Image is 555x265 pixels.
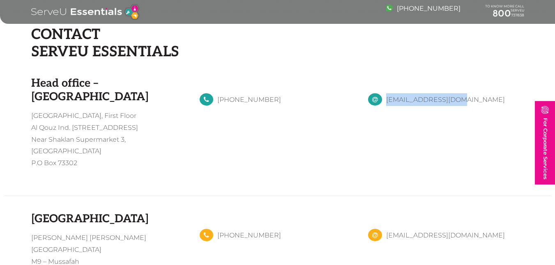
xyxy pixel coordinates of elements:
a: For Corporate Services [535,101,555,184]
a: [PHONE_NUMBER] [386,5,461,12]
p: [GEOGRAPHIC_DATA], First Floor Al Qouz Ind. [STREET_ADDRESS] Near Shaklan Supermarket 3, [GEOGRAP... [31,110,187,169]
div: TO KNOW MORE CALL SERVEU [485,5,524,19]
a: [EMAIL_ADDRESS][DOMAIN_NAME] [386,231,505,239]
img: image [386,5,393,12]
a: [PHONE_NUMBER] [217,231,281,239]
img: logo [31,4,139,20]
span: 800 [493,8,511,19]
h3: [GEOGRAPHIC_DATA] [31,212,187,226]
a: 800737838 [485,8,524,19]
a: [PHONE_NUMBER] [217,96,281,104]
h3: Head office – [GEOGRAPHIC_DATA] [31,77,187,104]
a: [EMAIL_ADDRESS][DOMAIN_NAME] [386,96,505,104]
img: image [541,106,549,114]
